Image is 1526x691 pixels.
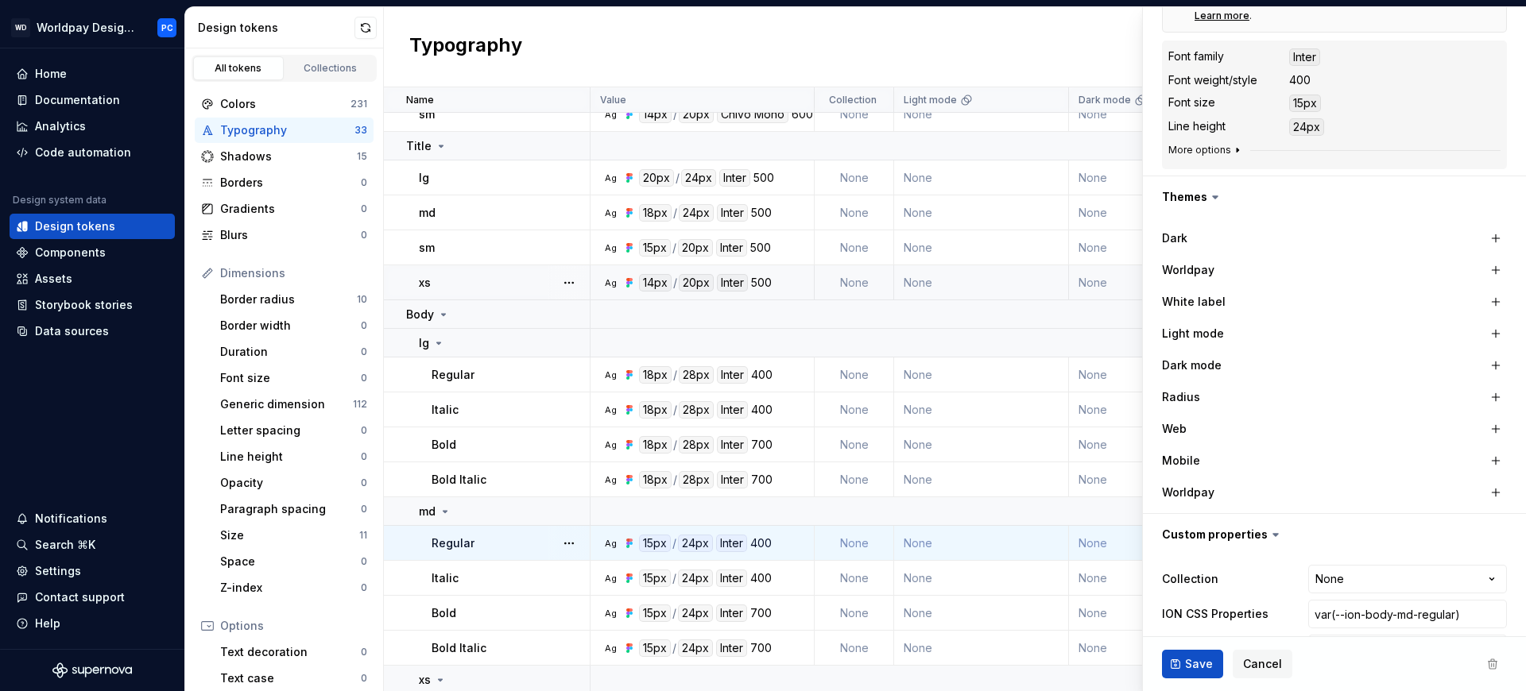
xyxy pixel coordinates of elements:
p: Bold Italic [432,640,486,656]
div: / [673,471,677,488]
div: Ag [604,403,617,416]
div: Ag [604,607,617,620]
div: Typography [220,122,354,138]
a: Opacity0 [214,470,374,496]
td: None [894,631,1069,666]
div: Opacity [220,475,361,491]
div: Z-index [220,580,361,596]
td: None [1069,596,1244,631]
td: None [894,526,1069,561]
p: Italic [432,570,459,586]
p: Bold [432,437,456,453]
div: All tokens [199,62,278,75]
div: Documentation [35,92,120,108]
input: Empty [1308,600,1507,628]
a: Gradients0 [195,196,374,222]
td: None [815,392,894,427]
td: None [894,392,1069,427]
div: Ag [604,537,617,550]
button: Help [10,611,175,636]
a: Z-index0 [214,575,374,600]
p: lg [419,170,429,186]
td: None [815,596,894,631]
div: 24px [679,204,714,222]
div: 14px [639,106,672,123]
div: 400 [1289,72,1311,88]
div: Settings [35,563,81,579]
button: More options [1168,144,1244,156]
div: 24px [678,639,713,657]
div: 14px [639,274,672,291]
div: 0 [361,319,367,332]
label: Mobile [1162,453,1200,469]
div: Analytics [35,118,86,134]
td: None [815,265,894,300]
div: Home [35,66,67,82]
div: 24px [681,169,716,187]
a: Assets [10,266,175,291]
div: 28px [679,471,714,488]
div: 24px [678,569,713,587]
a: Colors231 [195,91,374,117]
td: None [815,631,894,666]
button: Cancel [1233,650,1292,678]
td: None [1069,160,1244,195]
div: 18px [639,471,672,488]
div: Font family [1168,48,1224,64]
label: Radius [1162,389,1200,405]
div: 700 [751,471,773,488]
div: / [676,169,680,187]
td: None [815,427,894,462]
td: None [894,596,1069,631]
label: Worldpay [1162,484,1214,500]
div: 20px [679,274,714,291]
label: White label [1162,294,1226,310]
div: Inter [717,204,748,222]
a: Shadows15 [195,144,374,169]
div: 0 [361,450,367,463]
div: Blurs [220,227,361,243]
div: Font size [220,370,361,386]
a: Home [10,61,175,87]
div: 11 [359,529,367,542]
div: 0 [361,581,367,594]
div: 700 [750,639,772,657]
div: 500 [751,204,772,222]
h2: Typography [409,33,522,61]
div: / [673,106,677,123]
div: 15px [639,639,671,657]
div: 28px [679,401,714,419]
p: Title [406,138,432,154]
td: None [894,462,1069,497]
div: Font weight/style [1168,72,1257,88]
div: 400 [750,569,772,587]
td: None [894,195,1069,230]
div: 0 [361,345,367,358]
div: Inter [716,569,747,587]
div: 500 [751,274,772,291]
td: None [1069,427,1244,462]
div: 15px [639,535,671,552]
div: 400 [751,401,773,419]
a: Font size0 [214,365,374,391]
span: Save [1185,656,1213,672]
a: Settings [10,558,175,584]
div: Space [220,554,361,569]
div: Learn more [1195,10,1249,22]
div: Data sources [35,323,109,339]
div: Inter [716,639,747,657]
div: Assets [35,271,72,287]
td: None [1069,462,1244,497]
button: Notifications [10,506,175,531]
td: None [815,561,894,596]
td: None [815,160,894,195]
div: Size [220,527,359,543]
td: None [815,230,894,265]
div: Line height [220,449,361,465]
p: Body [406,307,434,322]
td: None [815,462,894,497]
div: Inter [717,401,748,419]
button: Save [1162,650,1223,678]
p: Italic [432,402,459,418]
div: Ag [604,642,617,654]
